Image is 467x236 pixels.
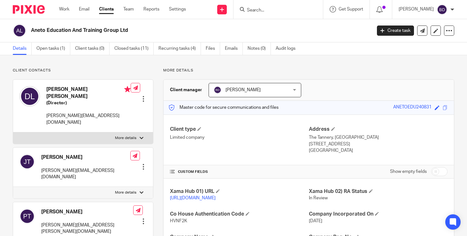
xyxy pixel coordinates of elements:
i: Primary [124,86,131,92]
img: svg%3E [19,86,40,107]
span: [PERSON_NAME] [226,88,261,92]
a: Settings [169,6,186,12]
p: The Tannery, [GEOGRAPHIC_DATA] [309,134,448,141]
h5: (Director) [46,100,131,106]
a: Details [13,42,32,55]
div: ANETOEDU240831 [393,104,432,111]
h4: [PERSON_NAME] [41,209,133,215]
h4: Xama Hub 02) RA Status [309,188,448,195]
label: Show empty fields [390,168,427,175]
p: [GEOGRAPHIC_DATA] [309,147,448,154]
p: [PERSON_NAME][EMAIL_ADDRESS][DOMAIN_NAME] [46,113,131,126]
h2: Aneto Education And Training Group Ltd [31,27,300,34]
h4: [PERSON_NAME] [PERSON_NAME] [46,86,131,100]
img: svg%3E [13,24,26,37]
a: [URL][DOMAIN_NAME] [170,196,216,200]
a: Clients [99,6,114,12]
a: Closed tasks (11) [114,42,154,55]
img: Pixie [13,5,45,14]
p: More details [115,136,136,141]
span: [DATE] [309,219,322,223]
span: HVNF2K [170,219,187,223]
a: Client tasks (0) [75,42,110,55]
h4: [PERSON_NAME] [41,154,130,161]
a: Open tasks (1) [36,42,70,55]
a: Reports [143,6,159,12]
img: svg%3E [437,4,447,15]
a: Team [123,6,134,12]
p: Client contacts [13,68,153,73]
a: Audit logs [276,42,300,55]
p: Limited company [170,134,309,141]
input: Search [246,8,304,13]
a: Emails [225,42,243,55]
p: More details [115,190,136,195]
h4: Xama Hub 01) URL [170,188,309,195]
h3: Client manager [170,87,202,93]
a: Work [59,6,69,12]
a: Create task [377,26,414,36]
span: Get Support [339,7,363,11]
h4: Co House Authentication Code [170,211,309,218]
img: svg%3E [19,209,35,224]
p: [PERSON_NAME] [399,6,434,12]
a: Recurring tasks (4) [158,42,201,55]
a: Email [79,6,89,12]
img: svg%3E [214,86,221,94]
p: Master code for secure communications and files [168,104,279,111]
p: [PERSON_NAME][EMAIL_ADDRESS][DOMAIN_NAME] [41,167,130,181]
h4: Company Incorporated On [309,211,448,218]
h4: Address [309,126,448,133]
span: In Review [309,196,328,200]
h4: CUSTOM FIELDS [170,169,309,174]
p: [PERSON_NAME][EMAIL_ADDRESS][PERSON_NAME][DOMAIN_NAME] [41,222,133,235]
p: [STREET_ADDRESS] [309,141,448,147]
h4: Client type [170,126,309,133]
p: More details [163,68,454,73]
a: Notes (0) [248,42,271,55]
a: Files [206,42,220,55]
img: svg%3E [19,154,35,169]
